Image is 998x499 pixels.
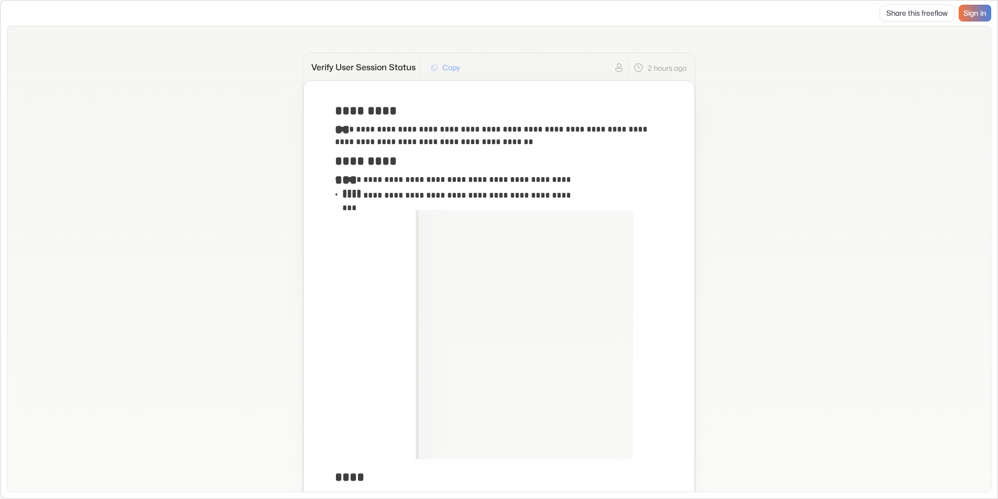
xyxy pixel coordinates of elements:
[311,62,416,73] h2: Verify User Session Status
[963,9,986,18] span: Sign in
[959,5,991,21] a: Sign in
[648,62,687,73] p: 2 hours ago
[880,5,954,21] button: Share this freeflow
[425,59,467,76] button: Copy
